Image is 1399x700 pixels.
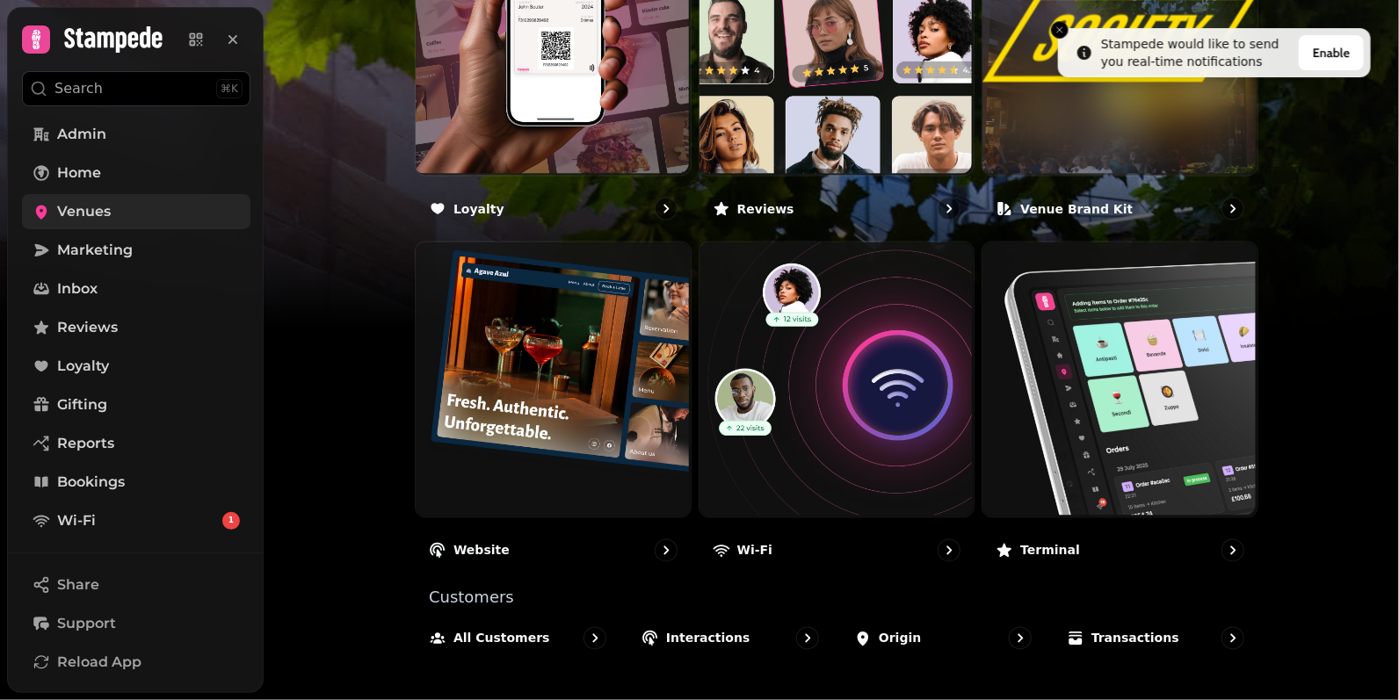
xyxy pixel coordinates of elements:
[54,78,103,99] p: Search
[57,201,111,222] span: Venues
[57,317,118,338] span: Reviews
[1224,200,1242,218] svg: go to
[1224,630,1242,647] svg: go to
[228,515,234,527] span: 1
[940,542,958,559] svg: go to
[22,71,250,106] button: Search⌘K
[57,574,99,595] span: Share
[453,200,504,218] p: Loyalty
[981,241,1256,516] img: Terminal
[22,233,250,268] a: Marketing
[22,349,250,384] a: Loyalty
[22,503,250,538] a: Wi-Fi1
[1011,630,1029,647] svg: go to
[57,162,101,184] span: Home
[453,542,510,559] p: Website
[1299,35,1364,70] button: Enable
[415,613,620,664] a: All customers
[666,630,750,647] p: Interactions
[22,645,250,680] button: Reload App
[57,510,96,531] span: Wi-Fi
[57,433,114,454] span: Reports
[415,242,692,576] a: WebsiteWebsite
[414,241,689,516] img: Website
[22,606,250,641] button: Support
[737,200,794,218] p: Reviews
[22,155,250,191] a: Home
[799,630,816,647] svg: go to
[698,241,973,516] img: Wi-Fi
[57,394,107,415] span: Gifting
[657,200,675,218] svg: go to
[22,194,250,229] a: Venues
[57,652,141,673] span: Reload App
[840,613,1046,664] a: Origin
[1053,613,1258,664] a: Transactions
[982,242,1258,576] a: TerminalTerminal
[57,356,109,377] span: Loyalty
[657,542,675,559] svg: go to
[879,630,921,647] p: Origin
[1101,35,1292,70] div: Stampede would like to send you real-time notifications
[1020,542,1080,559] p: Terminal
[22,567,250,603] button: Share
[22,387,250,422] a: Gifting
[699,242,975,576] a: Wi-FiWi-Fi
[57,613,116,634] span: Support
[1020,200,1133,218] p: Venue brand kit
[57,278,98,299] span: Inbox
[22,426,250,461] a: Reports
[627,613,833,664] a: Interactions
[429,590,1258,606] p: Customers
[940,200,958,218] svg: go to
[1224,542,1242,559] svg: go to
[737,542,772,559] p: Wi-Fi
[57,240,133,261] span: Marketing
[22,465,250,500] a: Bookings
[57,472,125,493] span: Bookings
[22,117,250,152] a: Admin
[22,271,250,307] a: Inbox
[1051,21,1069,39] button: Close toast
[216,79,243,98] div: ⌘K
[1091,630,1179,647] p: Transactions
[586,630,604,647] svg: go to
[57,124,106,145] span: Admin
[453,630,550,647] p: All customers
[22,310,250,345] a: Reviews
